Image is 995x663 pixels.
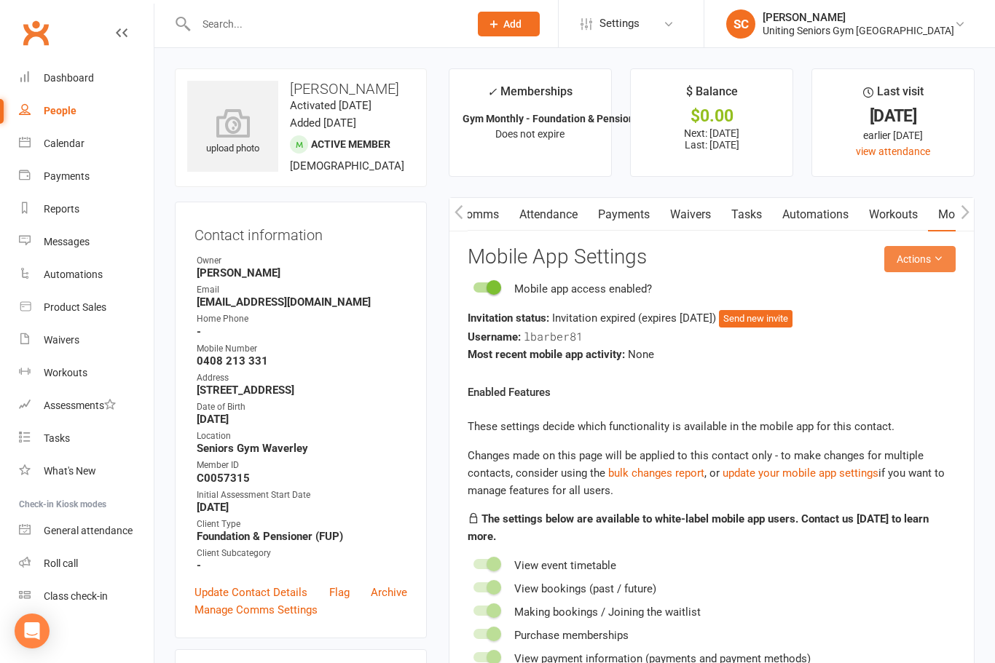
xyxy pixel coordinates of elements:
div: Member ID [197,458,407,472]
span: Settings [599,7,640,40]
span: , or [608,467,723,480]
a: Reports [19,193,154,226]
div: Open Intercom Messenger [15,614,50,648]
div: Client Subcategory [197,547,407,560]
div: Uniting Seniors Gym [GEOGRAPHIC_DATA] [763,24,954,37]
div: Calendar [44,138,84,149]
span: View event timetable [514,559,616,572]
strong: [STREET_ADDRESS] [197,384,407,397]
div: What's New [44,465,96,477]
a: Product Sales [19,291,154,324]
a: Waivers [660,198,721,231]
a: Roll call [19,547,154,580]
div: Memberships [487,82,573,109]
a: Clubworx [17,15,54,51]
span: [DEMOGRAPHIC_DATA] [290,159,404,172]
h3: [PERSON_NAME] [187,81,414,97]
a: Dashboard [19,62,154,95]
span: View bookings (past / future) [514,582,656,595]
div: SC [726,9,755,39]
strong: Username: [468,330,521,344]
div: Assessments [44,400,116,411]
div: Class check-in [44,590,108,602]
div: Location [197,429,407,443]
span: lbarber81 [524,329,583,344]
div: Product Sales [44,301,106,313]
span: None [628,348,654,361]
strong: [EMAIL_ADDRESS][DOMAIN_NAME] [197,295,407,309]
span: Making bookings / Joining the waitlist [514,606,701,619]
strong: The settings below are available to white-label mobile app users. Contact us [DATE] to learn more. [468,512,929,543]
strong: Invitation status: [468,311,549,325]
a: Waivers [19,324,154,357]
div: Mobile app access enabled? [514,280,652,298]
div: [PERSON_NAME] [763,11,954,24]
div: Dashboard [44,72,94,84]
div: $ Balance [686,82,738,108]
div: Initial Assessment Start Date [197,488,407,502]
div: Mobile Number [197,342,407,356]
div: [DATE] [825,108,961,124]
strong: Gym Monthly - Foundation & Pensioner (FUP) [463,113,672,124]
div: Date of Birth [197,400,407,414]
strong: 0408 213 331 [197,354,407,368]
span: Does not expire [495,128,565,140]
a: Automations [19,258,154,291]
a: Attendance [509,198,588,231]
a: Archive [371,584,407,601]
button: Add [478,12,540,36]
span: Active member [311,138,390,150]
a: Automations [772,198,859,231]
a: Assessments [19,389,154,422]
p: Next: [DATE] Last: [DATE] [644,127,779,151]
a: Workouts [859,198,928,231]
a: Payments [19,160,154,193]
strong: C0057315 [197,472,407,485]
i: ✓ [487,85,497,99]
div: Owner [197,254,407,268]
a: Tasks [19,422,154,455]
strong: - [197,559,407,572]
h3: Contact information [194,221,407,243]
strong: Most recent mobile app activity: [468,348,625,361]
a: update your mobile app settings [723,467,878,480]
div: Client Type [197,517,407,531]
a: What's New [19,455,154,488]
a: Manage Comms Settings [194,601,318,619]
a: People [19,95,154,127]
time: Activated [DATE] [290,99,371,112]
a: Class kiosk mode [19,580,154,613]
div: Tasks [44,432,70,444]
span: Add [503,18,522,30]
strong: [PERSON_NAME] [197,266,407,279]
div: Invitation expired [468,309,956,327]
div: $0.00 [644,108,779,124]
div: Address [197,371,407,385]
div: Messages [44,236,90,247]
a: Calendar [19,127,154,160]
span: (expires [DATE] ) [638,311,719,325]
div: Automations [44,269,103,280]
label: Enabled Features [468,384,551,401]
a: Tasks [721,198,772,231]
div: earlier [DATE] [825,127,961,143]
strong: [DATE] [197,501,407,514]
strong: [DATE] [197,413,407,426]
div: Home Phone [197,312,407,326]
div: Roll call [44,557,78,569]
h3: Mobile App Settings [468,246,956,269]
strong: - [197,325,407,338]
p: These settings decide which functionality is available in the mobile app for this contact. [468,418,956,435]
button: Send new invite [719,310,793,327]
strong: Foundation & Pensioner (FUP) [197,530,407,543]
a: Flag [329,584,350,601]
a: Update Contact Details [194,584,307,601]
a: Workouts [19,357,154,389]
time: Added [DATE] [290,116,356,130]
div: General attendance [44,525,133,536]
div: upload photo [187,108,278,156]
div: Workouts [44,367,87,378]
a: Messages [19,226,154,258]
button: Actions [884,246,956,272]
div: Last visit [863,82,924,108]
